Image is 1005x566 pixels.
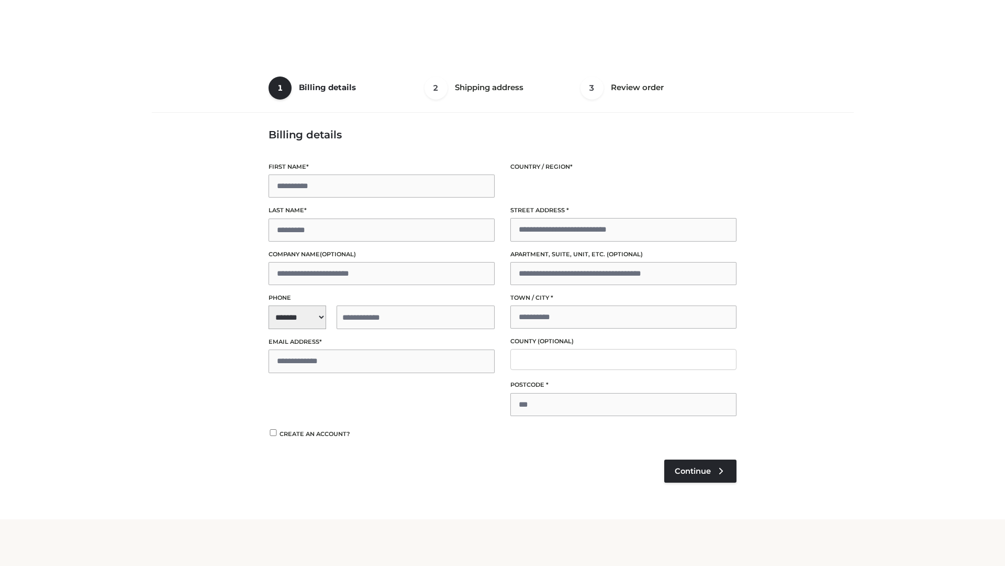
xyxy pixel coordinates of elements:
[664,460,736,483] a: Continue
[269,249,495,259] label: Company name
[538,338,574,345] span: (optional)
[269,429,278,436] input: Create an account?
[510,336,736,346] label: County
[280,430,350,438] span: Create an account?
[510,293,736,303] label: Town / City
[269,293,495,303] label: Phone
[607,251,643,258] span: (optional)
[510,380,736,390] label: Postcode
[269,128,736,141] h3: Billing details
[269,337,495,347] label: Email address
[510,249,736,259] label: Apartment, suite, unit, etc.
[675,466,711,476] span: Continue
[269,205,495,215] label: Last name
[510,162,736,172] label: Country / Region
[510,205,736,215] label: Street address
[269,162,495,172] label: First name
[320,251,356,258] span: (optional)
